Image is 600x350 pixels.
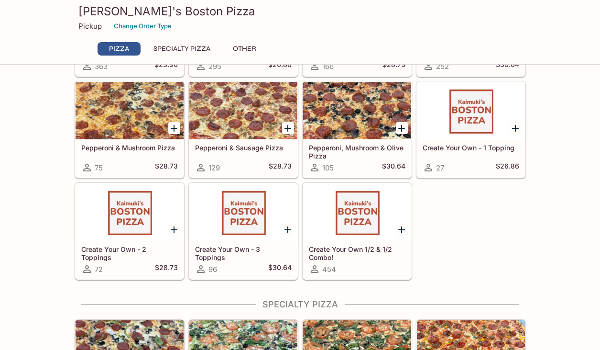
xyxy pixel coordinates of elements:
span: 252 [436,62,449,71]
div: Create Your Own - 1 Topping [417,82,525,139]
span: 129 [208,163,220,172]
button: Add Create Your Own - 3 Toppings [282,224,294,236]
span: 75 [95,163,103,172]
h5: $23.96 [154,60,178,72]
a: Pepperoni & Sausage Pizza129$28.73 [189,81,298,178]
span: 105 [322,163,334,172]
span: 27 [436,163,444,172]
a: Create Your Own 1/2 & 1/2 Combo!454 [303,183,412,280]
h5: $30.64 [268,263,292,275]
button: Other [223,42,266,56]
div: Pepperoni, Mushroom & Olive Pizza [303,82,411,139]
div: Pepperoni & Sausage Pizza [189,82,297,139]
h5: $28.73 [382,60,405,72]
button: Change Order Type [109,19,176,34]
div: Pepperoni & Mushroom Pizza [76,82,184,139]
h5: $30.64 [496,60,519,72]
h5: Create Your Own - 2 Toppings [81,245,178,261]
span: 96 [208,265,217,274]
div: Create Your Own - 3 Toppings [189,183,297,241]
h5: $28.73 [269,162,292,173]
a: Create Your Own - 3 Toppings96$30.64 [189,183,298,280]
h5: $26.86 [496,162,519,173]
h5: $28.73 [155,162,178,173]
a: Pepperoni, Mushroom & Olive Pizza105$30.64 [303,81,412,178]
h5: $28.73 [155,263,178,275]
h5: Create Your Own 1/2 & 1/2 Combo! [309,245,405,261]
h5: Pepperoni & Mushroom Pizza [81,144,178,152]
span: 166 [322,62,334,71]
span: 72 [95,265,103,274]
span: 295 [208,62,221,71]
button: Add Pepperoni & Mushroom Pizza [168,122,180,134]
button: Specialty Pizza [148,42,216,56]
div: Create Your Own 1/2 & 1/2 Combo! [303,183,411,241]
h3: [PERSON_NAME]'s Boston Pizza [78,4,522,19]
h4: Specialty Pizza [75,299,526,310]
button: Add Create Your Own - 2 Toppings [168,224,180,236]
p: Pickup [78,22,102,31]
h5: $26.86 [268,60,292,72]
span: 454 [322,265,336,274]
button: Add Pepperoni, Mushroom & Olive Pizza [396,122,408,134]
div: Create Your Own - 2 Toppings [76,183,184,241]
h5: Create Your Own - 1 Topping [423,144,519,152]
a: Pepperoni & Mushroom Pizza75$28.73 [75,81,184,178]
h5: $30.64 [382,162,405,173]
a: Create Your Own - 2 Toppings72$28.73 [75,183,184,280]
h5: Pepperoni, Mushroom & Olive Pizza [309,144,405,159]
h5: Create Your Own - 3 Toppings [195,245,292,261]
button: Add Pepperoni & Sausage Pizza [282,122,294,134]
a: Create Your Own - 1 Topping27$26.86 [416,81,525,178]
button: Add Create Your Own - 1 Topping [510,122,522,134]
h5: Pepperoni & Sausage Pizza [195,144,292,152]
span: 363 [95,62,108,71]
button: Add Create Your Own 1/2 & 1/2 Combo! [396,224,408,236]
button: Pizza [98,42,141,56]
